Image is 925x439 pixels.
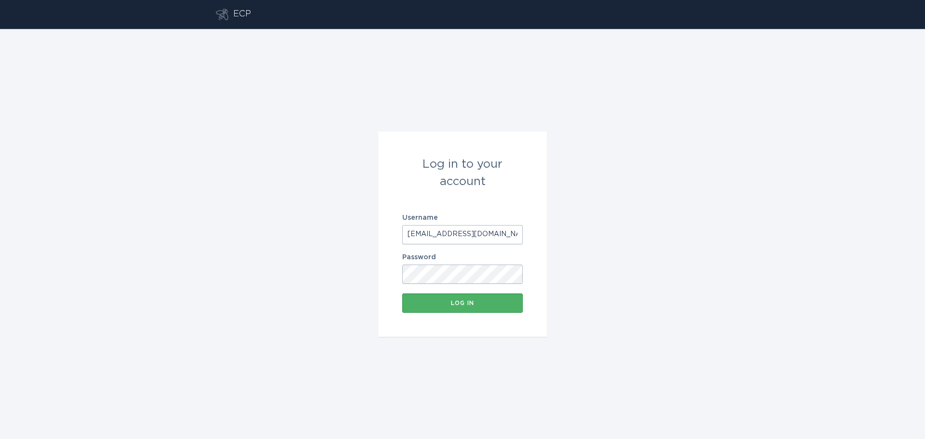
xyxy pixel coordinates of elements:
[402,156,523,190] div: Log in to your account
[216,9,228,20] button: Go to dashboard
[402,214,523,221] label: Username
[402,293,523,313] button: Log in
[402,254,523,261] label: Password
[233,9,251,20] div: ECP
[407,300,518,306] div: Log in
